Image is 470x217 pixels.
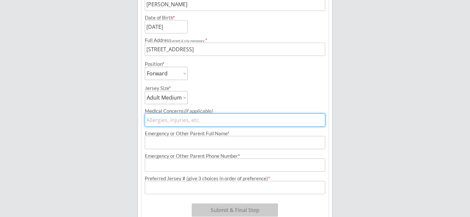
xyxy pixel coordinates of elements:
[145,108,325,113] div: Medical Concerns
[172,39,204,43] em: street & city necessary
[145,131,325,136] div: Emergency or Other Parent Full Name
[145,86,179,91] div: Jersey Size
[145,15,179,20] div: Date of Birth
[145,62,179,66] div: Position
[184,108,213,114] em: (if applicable)
[145,43,325,56] input: Street, City, Province/State
[145,153,325,158] div: Emergency or Other Parent Phone Number
[145,38,325,43] div: Full Address
[192,203,278,217] button: Submit & Final Step
[145,176,325,181] div: Preferred Jersey # (give 3 choices in order of preference)
[145,113,325,127] input: Allergies, injuries, etc.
